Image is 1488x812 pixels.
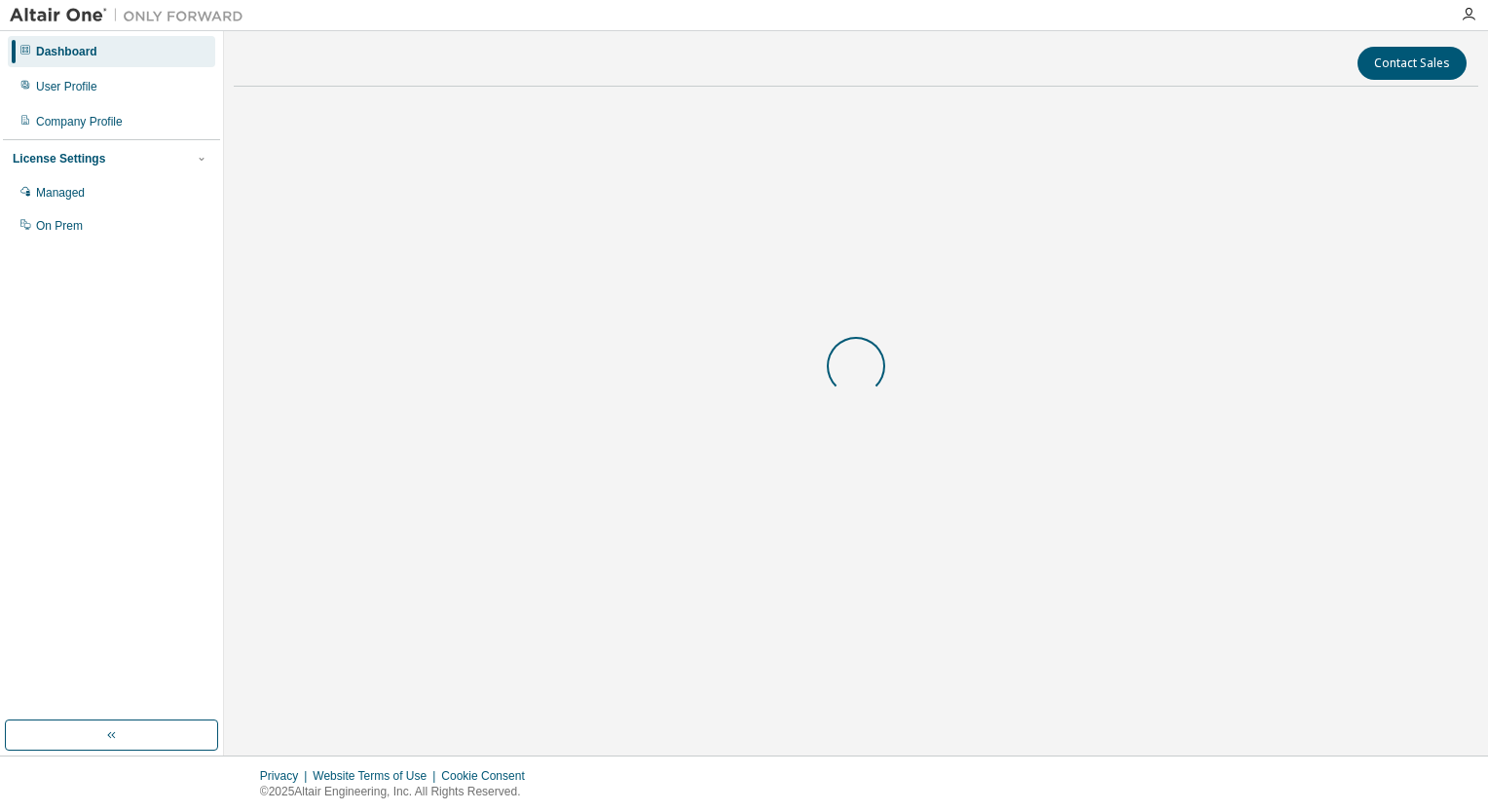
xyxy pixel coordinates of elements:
[260,784,537,800] p: © 2025 Altair Engineering, Inc. All Rights Reserved.
[313,768,441,784] div: Website Terms of Use
[1358,47,1467,80] button: Contact Sales
[36,79,97,94] div: User Profile
[260,768,313,784] div: Privacy
[441,768,536,784] div: Cookie Consent
[13,151,105,166] div: License Settings
[10,6,253,25] img: Altair One
[36,185,85,201] div: Managed
[36,218,83,234] div: On Prem
[36,44,97,59] div: Dashboard
[36,114,123,129] div: Company Profile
